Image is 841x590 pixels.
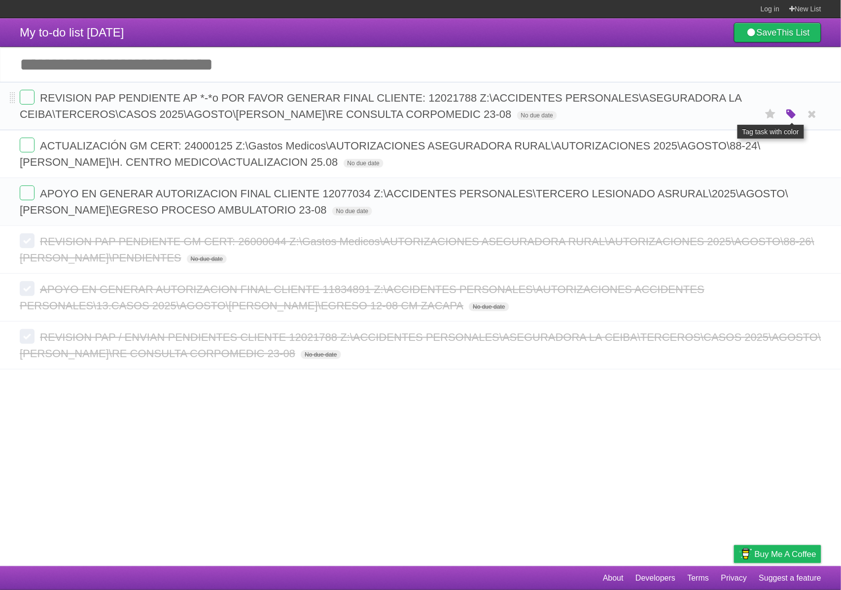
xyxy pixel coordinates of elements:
span: REVISION PAP PENDIENTE GM CERT: 26000044 Z:\Gastos Medicos\AUTORIZACIONES ASEGURADORA RURAL\AUTOR... [20,235,814,264]
span: APOYO EN GENERAR AUTORIZACION FINAL CLIENTE 11834891 Z:\ACCIDENTES PERSONALES\AUTORIZACIONES ACCI... [20,283,704,312]
span: REVISION PAP PENDIENTE AP *-*o POR FAVOR GENERAR FINAL CLIENTE: 12021788 Z:\ACCIDENTES PERSONALES... [20,92,741,120]
span: No due date [301,350,341,359]
label: Done [20,185,35,200]
label: Done [20,281,35,296]
a: Suggest a feature [759,569,821,588]
span: No due date [469,302,509,311]
span: REVISION PAP / ENVIAN PENDIENTES CLIENTE 12021788 Z:\ACCIDENTES PERSONALES\ASEGURADORA LA CEIBA\T... [20,331,821,360]
b: This List [777,28,810,37]
span: No due date [517,111,557,120]
span: No due date [187,255,227,263]
label: Done [20,138,35,152]
a: SaveThis List [734,23,821,42]
a: Privacy [721,569,747,588]
label: Done [20,90,35,105]
a: About [603,569,624,588]
label: Done [20,233,35,248]
span: Buy me a coffee [755,546,816,563]
span: ACTUALIZACIÓN GM CERT: 24000125 Z:\Gastos Medicos\AUTORIZACIONES ASEGURADORA RURAL\AUTORIZACIONES... [20,140,761,168]
span: APOYO EN GENERAR AUTORIZACION FINAL CLIENTE 12077034 Z:\ACCIDENTES PERSONALES\TERCERO LESIONADO A... [20,187,788,216]
label: Done [20,329,35,344]
span: No due date [344,159,384,168]
a: Terms [688,569,709,588]
a: Developers [635,569,675,588]
label: Star task [761,106,780,122]
img: Buy me a coffee [739,546,752,562]
a: Buy me a coffee [734,545,821,563]
span: No due date [332,207,372,216]
span: My to-do list [DATE] [20,26,124,39]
